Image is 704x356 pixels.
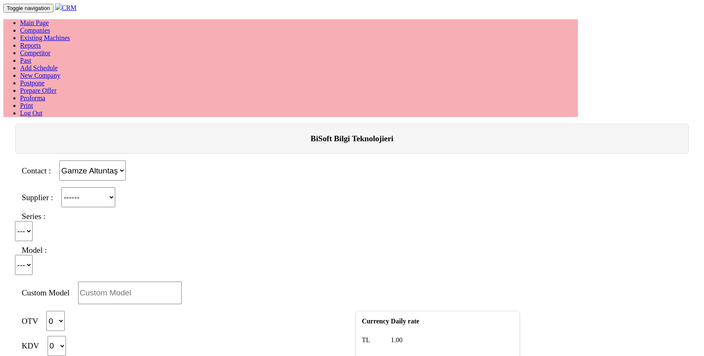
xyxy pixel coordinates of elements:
div: BiSoft Bilgi Teknolojieri [15,124,689,154]
th: Daily rate [390,317,420,325]
span: OTV [15,312,45,331]
span: Supplier : [15,188,60,207]
span: Model : [15,241,53,259]
a: Add Schedule [20,64,58,71]
a: CRM [55,4,77,11]
span: KDV [15,336,46,355]
a: Proforma [20,94,45,102]
a: New Company [20,72,60,79]
a: Postpone [20,79,45,86]
span: Series : [15,207,52,226]
a: Log Out [20,109,43,117]
th: Currency [362,317,390,325]
td: 1.00 [390,326,420,353]
a: Competitor [20,49,51,56]
a: Past [20,57,31,64]
a: Companies [20,27,50,34]
input: Custom Model [78,282,182,304]
span: Contact : [15,161,58,180]
span: Toggle navigation [7,5,50,11]
button: Toggle navigation [3,4,53,13]
span: Custom Model [15,283,76,302]
td: TL [362,326,390,353]
a: Prepare Offer [20,87,56,94]
a: Existing Machines [20,34,70,41]
a: Print [20,102,33,109]
a: Reports [20,42,41,49]
img: header.png [55,3,62,10]
a: Main Page [20,19,49,26]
